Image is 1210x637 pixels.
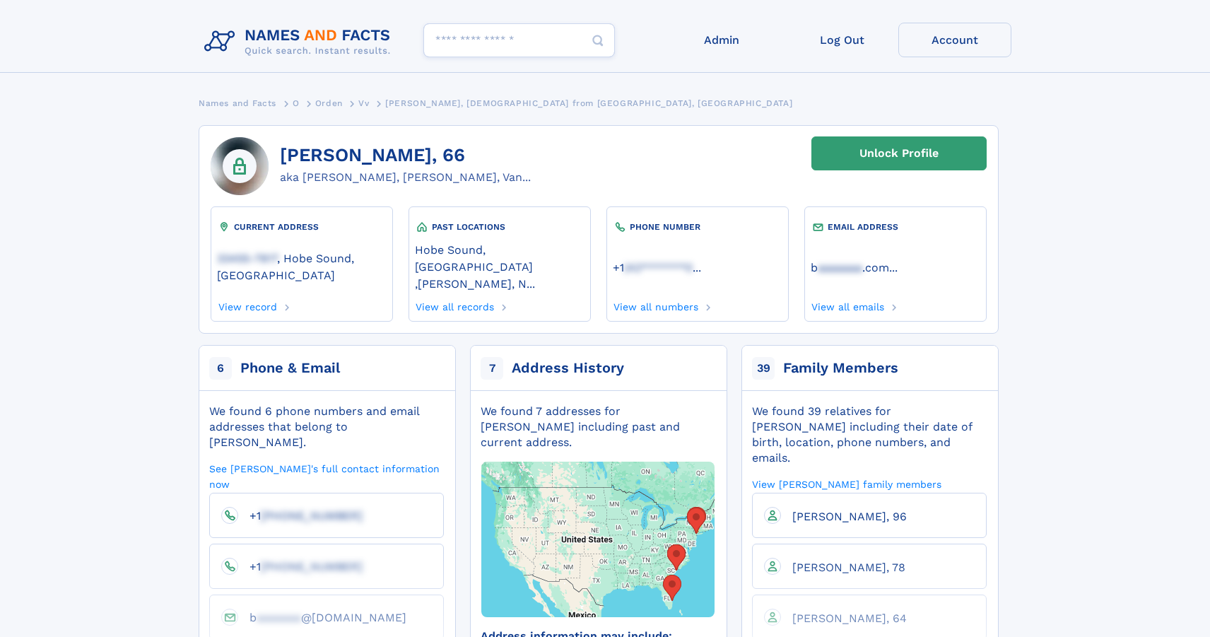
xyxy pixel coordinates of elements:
button: Search Button [581,23,615,58]
div: We found 39 relatives for [PERSON_NAME] including their date of birth, location, phone numbers, a... [752,404,987,466]
a: Hobe Sound, [GEOGRAPHIC_DATA] [415,242,585,274]
div: We found 6 phone numbers and email addresses that belong to [PERSON_NAME]. [209,404,444,450]
a: View [PERSON_NAME] family members [752,477,941,491]
a: Orden [315,94,343,112]
span: [PERSON_NAME], 64 [792,612,907,625]
a: View all emails [811,297,885,312]
input: search input [423,23,615,57]
a: +1[PHONE_NUMBER] [238,559,363,573]
a: ... [811,261,980,274]
a: [PERSON_NAME], N... [418,276,535,291]
a: O [293,94,300,112]
span: [PERSON_NAME], 78 [792,561,905,574]
a: Vv [358,94,369,112]
a: Admin [665,23,778,57]
a: +1[PHONE_NUMBER] [238,508,363,522]
a: View all numbers [613,297,699,312]
span: [PHONE_NUMBER] [261,509,363,522]
a: [PERSON_NAME], 78 [781,560,905,573]
span: aaaaaaa [818,261,862,274]
span: [PERSON_NAME], [DEMOGRAPHIC_DATA] from [GEOGRAPHIC_DATA], [GEOGRAPHIC_DATA] [385,98,792,108]
span: [PERSON_NAME], 96 [792,510,907,523]
a: View record [217,297,277,312]
a: Account [898,23,1011,57]
img: Logo Names and Facts [199,23,402,61]
span: [PHONE_NUMBER] [261,560,363,573]
div: Unlock Profile [859,137,939,170]
span: 6 [209,357,232,380]
div: We found 7 addresses for [PERSON_NAME] including past and current address. [481,404,715,450]
span: Vv [358,98,369,108]
div: Address History [512,358,624,378]
span: 7 [481,357,503,380]
a: baaaaaaa@[DOMAIN_NAME] [238,610,406,624]
span: aaaaaaa [257,611,301,624]
div: , [415,234,585,297]
span: Orden [315,98,343,108]
div: Family Members [783,358,898,378]
div: CURRENT ADDRESS [217,220,387,234]
div: Phone & Email [240,358,340,378]
span: 33455-7817 [217,252,277,265]
a: baaaaaaa.com [811,259,889,274]
a: ... [613,261,782,274]
div: EMAIL ADDRESS [811,220,980,234]
a: [PERSON_NAME], 64 [781,611,907,624]
div: PAST LOCATIONS [415,220,585,234]
a: Names and Facts [199,94,276,112]
a: See [PERSON_NAME]'s full contact information now [209,462,444,491]
a: Unlock Profile [811,136,987,170]
a: 33455-7817, Hobe Sound, [GEOGRAPHIC_DATA] [217,250,387,282]
span: O [293,98,300,108]
div: PHONE NUMBER [613,220,782,234]
a: View all records [415,297,495,312]
a: Log Out [785,23,898,57]
span: 39 [752,357,775,380]
div: aka [PERSON_NAME], [PERSON_NAME], Van... [280,169,531,186]
h1: [PERSON_NAME], 66 [280,145,531,166]
a: [PERSON_NAME], 96 [781,509,907,522]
